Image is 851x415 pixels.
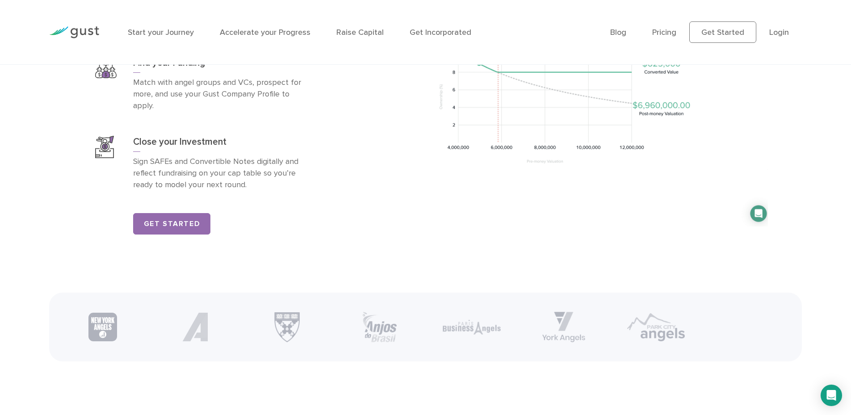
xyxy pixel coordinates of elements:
[133,156,307,191] p: Sign SAFEs and Convertible Notes digitally and reflect fundraising on your cap table so you’re re...
[220,28,310,37] a: Accelerate your Progress
[821,385,842,406] div: Open Intercom Messenger
[49,26,99,38] img: Gust Logo
[443,320,501,334] img: Paris Business Angels
[133,136,307,152] h3: Close your Investment
[95,57,117,78] img: Find Your Funding
[627,312,685,342] img: Park City Angels
[610,28,626,37] a: Blog
[336,28,384,37] a: Raise Capital
[410,28,471,37] a: Get Incorporated
[133,77,307,112] p: Match with angel groups and VCs, prospect for more, and use your Gust Company Profile to apply.
[272,312,303,342] img: Harvard Business School
[133,57,307,73] h3: Find your Funding
[652,28,676,37] a: Pricing
[95,136,113,158] img: Close Your Investment
[88,313,117,341] img: New York Angels
[128,28,194,37] a: Start your Journey
[83,45,319,124] a: Find Your FundingFind your FundingMatch with angel groups and VCs, prospect for more, and use you...
[361,312,397,342] img: Anjos Brasil
[83,124,319,203] a: Close Your InvestmentClose your InvestmentSign SAFEs and Convertible Notes digitally and reflect ...
[769,28,789,37] a: Login
[180,313,209,341] img: Partner
[542,312,585,342] img: York Angels
[133,213,210,235] a: Get Started
[689,21,756,43] a: Get Started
